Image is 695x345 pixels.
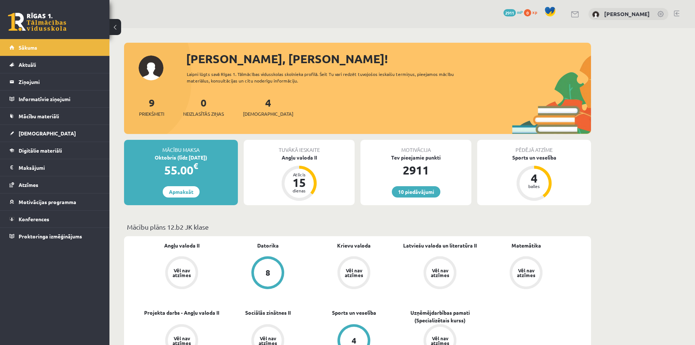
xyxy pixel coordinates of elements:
[524,9,541,15] a: 0 xp
[139,96,164,118] a: 9Priekšmeti
[243,96,293,118] a: 4[DEMOGRAPHIC_DATA]
[183,110,224,118] span: Neizlasītās ziņas
[19,159,100,176] legend: Maksājumi
[397,309,483,324] a: Uzņēmējdarbības pamati (Specializētais kurss)
[517,9,523,15] span: mP
[288,177,310,188] div: 15
[477,154,591,161] div: Sports un veselība
[19,61,36,68] span: Aktuāli
[127,222,588,232] p: Mācību plāns 12.b2 JK klase
[139,256,225,291] a: Vēl nav atzīmes
[19,199,76,205] span: Motivācijas programma
[523,184,545,188] div: balles
[19,113,59,119] span: Mācību materiāli
[477,140,591,154] div: Pēdējā atzīme
[288,188,310,193] div: dienas
[124,161,238,179] div: 55.00
[9,142,100,159] a: Digitālie materiāli
[311,256,397,291] a: Vēl nav atzīmes
[344,268,364,277] div: Vēl nav atzīmes
[524,9,531,16] span: 0
[244,140,355,154] div: Tuvākā ieskaite
[171,268,192,277] div: Vēl nav atzīmes
[124,154,238,161] div: Oktobris (līdz [DATE])
[523,172,545,184] div: 4
[592,11,599,18] img: Jānis Mežis
[9,176,100,193] a: Atzīmes
[225,256,311,291] a: 8
[19,216,49,222] span: Konferences
[183,96,224,118] a: 0Neizlasītās ziņas
[19,44,37,51] span: Sākums
[403,242,477,249] a: Latviešu valoda un literatūra II
[511,242,541,249] a: Matemātika
[392,186,440,198] a: 10 piedāvājumi
[397,256,483,291] a: Vēl nav atzīmes
[483,256,569,291] a: Vēl nav atzīmes
[9,211,100,227] a: Konferences
[516,268,536,277] div: Vēl nav atzīmes
[19,130,76,137] span: [DEMOGRAPHIC_DATA]
[360,161,471,179] div: 2911
[9,39,100,56] a: Sākums
[352,337,356,345] div: 4
[245,309,291,317] a: Sociālās zinātnes II
[243,110,293,118] span: [DEMOGRAPHIC_DATA]
[8,13,66,31] a: Rīgas 1. Tālmācības vidusskola
[266,269,270,277] div: 8
[19,91,100,107] legend: Informatīvie ziņojumi
[257,242,279,249] a: Datorika
[9,228,100,245] a: Proktoringa izmēģinājums
[9,56,100,73] a: Aktuāli
[604,10,650,18] a: [PERSON_NAME]
[19,147,62,154] span: Digitālie materiāli
[9,193,100,210] a: Motivācijas programma
[337,242,371,249] a: Krievu valoda
[139,110,164,118] span: Priekšmeti
[360,154,471,161] div: Tev pieejamie punkti
[144,309,219,317] a: Projekta darbs - Angļu valoda II
[19,181,38,188] span: Atzīmes
[503,9,516,16] span: 2911
[186,50,591,68] div: [PERSON_NAME], [PERSON_NAME]!
[193,161,198,171] span: €
[9,159,100,176] a: Maksājumi
[9,125,100,142] a: [DEMOGRAPHIC_DATA]
[19,73,100,90] legend: Ziņojumi
[164,242,200,249] a: Angļu valoda II
[124,140,238,154] div: Mācību maksa
[9,91,100,107] a: Informatīvie ziņojumi
[19,233,82,239] span: Proktoringa izmēģinājums
[244,154,355,161] div: Angļu valoda II
[9,73,100,90] a: Ziņojumi
[332,309,376,317] a: Sports un veselība
[503,9,523,15] a: 2911 mP
[163,186,200,198] a: Apmaksāt
[360,140,471,154] div: Motivācija
[477,154,591,202] a: Sports un veselība 4 balles
[244,154,355,202] a: Angļu valoda II Atlicis 15 dienas
[187,71,467,84] div: Laipni lūgts savā Rīgas 1. Tālmācības vidusskolas skolnieka profilā. Šeit Tu vari redzēt tuvojošo...
[288,172,310,177] div: Atlicis
[9,108,100,124] a: Mācību materiāli
[430,268,450,277] div: Vēl nav atzīmes
[532,9,537,15] span: xp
